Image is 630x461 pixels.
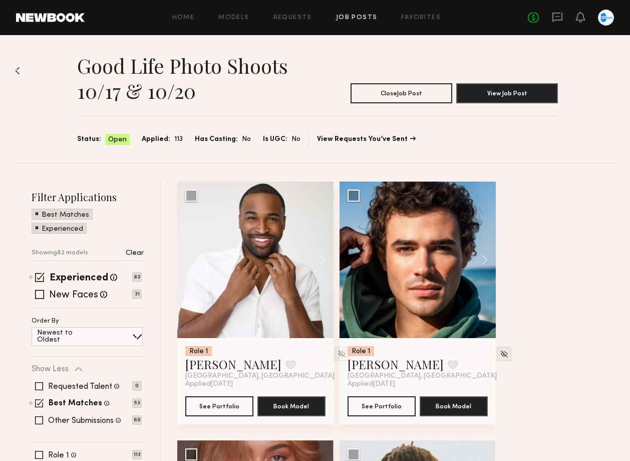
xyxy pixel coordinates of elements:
[48,451,69,459] label: Role 1
[257,401,326,410] a: Book Model
[273,15,312,21] a: Requests
[185,346,212,356] div: Role 1
[401,15,441,21] a: Favorites
[48,383,112,391] label: Requested Talent
[42,212,89,219] p: Best Matches
[132,289,142,299] p: 31
[291,134,300,145] span: No
[348,356,444,372] a: [PERSON_NAME]
[172,15,195,21] a: Home
[348,346,374,356] div: Role 1
[338,350,346,358] img: Unhide Model
[500,350,508,358] img: Unhide Model
[195,134,238,145] span: Has Casting:
[15,67,20,75] img: Back to previous page
[351,83,452,103] button: CloseJob Post
[185,372,335,380] span: [GEOGRAPHIC_DATA], [GEOGRAPHIC_DATA]
[108,135,127,145] span: Open
[257,396,326,416] button: Book Model
[174,134,183,145] span: 113
[420,396,488,416] button: Book Model
[348,396,416,416] button: See Portfolio
[77,134,101,145] span: Status:
[42,226,83,233] p: Experienced
[132,450,142,459] p: 113
[126,250,144,257] p: Clear
[132,381,142,391] p: 0
[132,415,142,425] p: 60
[32,318,59,325] p: Order By
[142,134,170,145] span: Applied:
[348,380,488,388] div: Applied [DATE]
[132,272,142,282] p: 82
[185,396,253,416] button: See Portfolio
[32,365,69,373] p: Show Less
[32,190,144,204] h2: Filter Applications
[263,134,287,145] span: Is UGC:
[218,15,249,21] a: Models
[32,250,88,256] p: Showing 82 models
[48,417,114,425] label: Other Submissions
[132,398,142,408] p: 53
[77,53,334,103] h1: Good Life Photo Shoots 10/17 & 10/20
[348,372,497,380] span: [GEOGRAPHIC_DATA], [GEOGRAPHIC_DATA]
[50,273,108,283] label: Experienced
[49,290,98,300] label: New Faces
[336,15,378,21] a: Job Posts
[37,330,97,344] p: Newest to Oldest
[49,400,102,408] label: Best Matches
[185,380,326,388] div: Applied [DATE]
[185,356,281,372] a: [PERSON_NAME]
[242,134,251,145] span: No
[317,136,416,143] a: View Requests You’ve Sent
[420,401,488,410] a: Book Model
[456,83,558,103] button: View Job Post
